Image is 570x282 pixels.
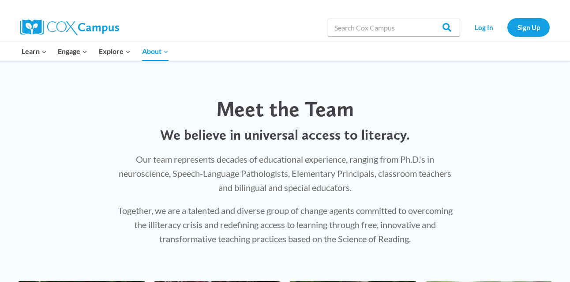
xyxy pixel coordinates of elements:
[142,46,169,57] span: About
[465,18,503,36] a: Log In
[58,46,87,57] span: Engage
[114,126,456,143] p: We believe in universal access to literacy.
[328,19,460,36] input: Search Cox Campus
[465,18,550,36] nav: Secondary Navigation
[216,96,354,122] span: Meet the Team
[114,152,456,194] p: Our team represents decades of educational experience, ranging from Ph.D.'s in neuroscience, Spee...
[114,203,456,246] p: Together, we are a talented and diverse group of change agents committed to overcoming the illite...
[22,46,47,57] span: Learn
[99,46,131,57] span: Explore
[20,19,119,35] img: Cox Campus
[16,42,174,61] nav: Primary Navigation
[507,18,550,36] a: Sign Up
